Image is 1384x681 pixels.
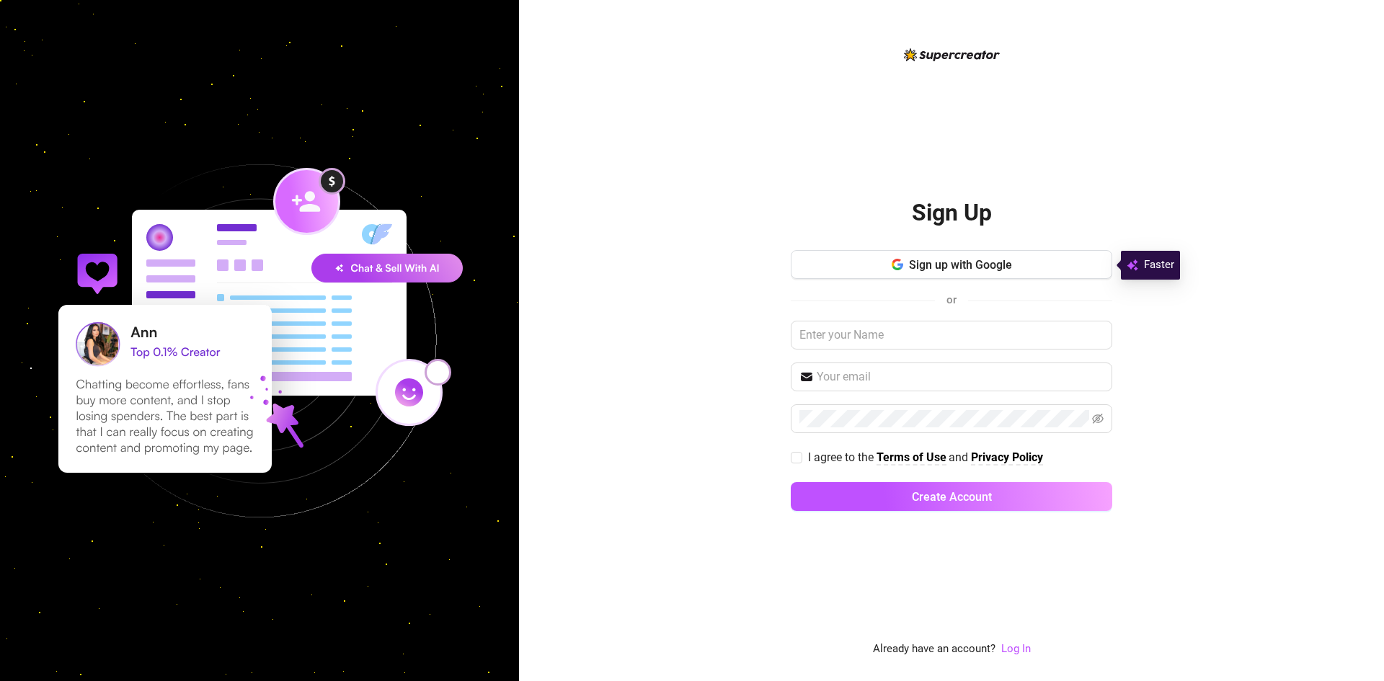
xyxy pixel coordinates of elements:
[971,450,1043,464] strong: Privacy Policy
[808,450,877,464] span: I agree to the
[1127,257,1138,274] img: svg%3e
[1092,413,1104,424] span: eye-invisible
[912,490,992,504] span: Create Account
[912,198,992,228] h2: Sign Up
[1001,641,1031,658] a: Log In
[1144,257,1174,274] span: Faster
[946,293,957,306] span: or
[873,641,995,658] span: Already have an account?
[10,92,509,590] img: signup-background-D0MIrEPF.svg
[791,482,1112,511] button: Create Account
[971,450,1043,466] a: Privacy Policy
[909,258,1012,272] span: Sign up with Google
[877,450,946,466] a: Terms of Use
[1001,642,1031,655] a: Log In
[817,368,1104,386] input: Your email
[949,450,971,464] span: and
[877,450,946,464] strong: Terms of Use
[904,48,1000,61] img: logo-BBDzfeDw.svg
[791,321,1112,350] input: Enter your Name
[791,250,1112,279] button: Sign up with Google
